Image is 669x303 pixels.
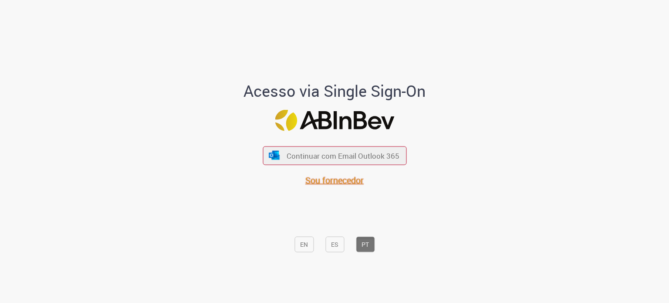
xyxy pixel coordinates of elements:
a: Sou fornecedor [305,174,364,186]
font: ES [331,240,338,249]
img: Logotipo ABInBev [275,110,394,131]
font: Acesso via Single Sign-On [243,80,426,101]
button: PT [356,236,375,252]
button: ES [325,236,344,252]
font: Continuar com Email Outlook 365 [287,151,399,161]
font: PT [362,240,369,249]
img: ícone Azure/Microsoft 360 [268,150,280,160]
button: ícone Azure/Microsoft 360 Continuar com Email Outlook 365 [263,146,406,165]
button: EN [294,236,314,252]
font: EN [300,240,308,249]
